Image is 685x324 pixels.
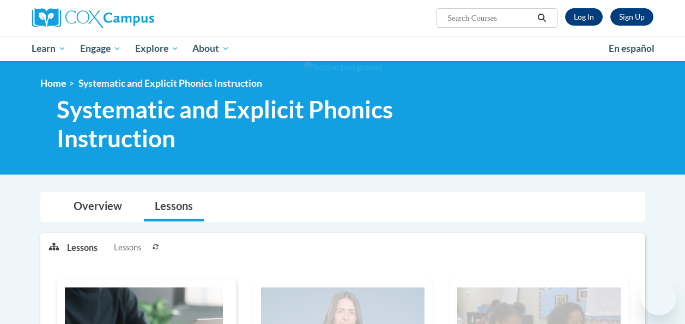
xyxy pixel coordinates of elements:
[128,36,186,61] a: Explore
[73,36,128,61] a: Engage
[144,193,204,221] a: Lessons
[610,8,653,26] a: Register
[32,8,154,28] img: Cox Campus
[114,242,141,254] span: Lessons
[32,42,66,55] span: Learn
[534,11,550,25] button: Search
[185,36,237,61] a: About
[565,8,603,26] a: Log In
[57,95,506,153] span: Systematic and Explicit Phonics Instruction
[304,62,381,74] img: Section background
[80,42,121,55] span: Engage
[641,280,676,315] iframe: Button to launch messaging window
[40,77,66,89] a: Home
[78,77,262,89] span: Systematic and Explicit Phonics Instruction
[24,36,662,61] div: Main menu
[25,36,74,61] a: Learn
[192,42,229,55] span: About
[63,193,133,221] a: Overview
[32,8,228,28] a: Cox Campus
[602,37,662,60] a: En español
[135,42,179,55] span: Explore
[609,43,654,54] span: En español
[446,11,534,25] input: Search Courses
[67,242,98,254] p: Lessons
